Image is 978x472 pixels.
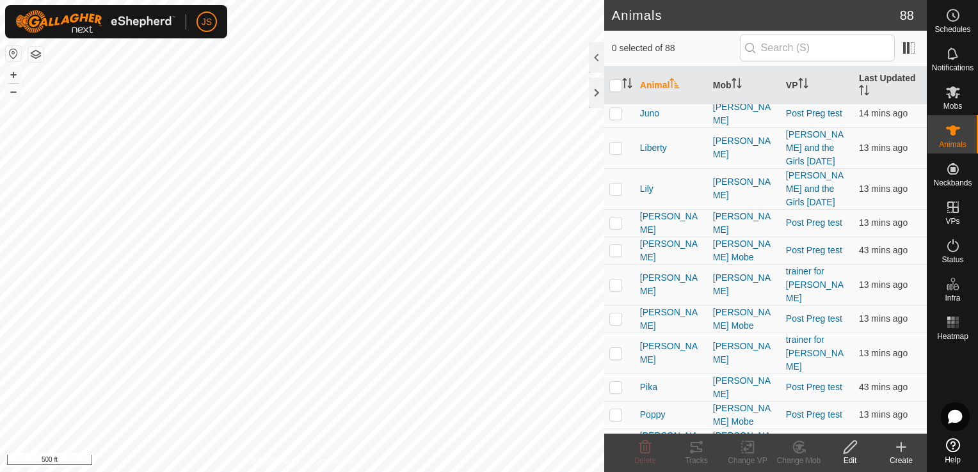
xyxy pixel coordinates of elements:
span: Lily [640,182,653,196]
span: Poppy [640,408,666,421]
button: Map Layers [28,47,44,62]
p-sorticon: Activate to sort [798,80,808,90]
span: Heatmap [937,333,968,340]
a: Post Preg test [786,245,842,255]
th: Last Updated [854,67,927,105]
span: 24 Aug 2025, 9:06 pm [859,245,908,255]
h2: Animals [612,8,900,23]
span: [PERSON_NAME] [640,210,703,237]
div: [PERSON_NAME] Mobe [713,429,776,456]
p-sorticon: Activate to sort [622,80,632,90]
span: 24 Aug 2025, 9:36 pm [859,409,908,420]
div: Tracks [671,455,722,466]
div: Create [876,455,927,466]
span: 0 selected of 88 [612,42,740,55]
th: VP [781,67,854,105]
div: [PERSON_NAME] Mobe [713,237,776,264]
th: Mob [708,67,781,105]
a: Post Preg test [786,409,842,420]
span: Liberty [640,141,667,155]
span: 24 Aug 2025, 9:36 pm [859,217,908,228]
th: Animal [635,67,708,105]
span: [PERSON_NAME] [640,306,703,333]
a: Post Preg test [786,382,842,392]
p-sorticon: Activate to sort [732,80,742,90]
span: 24 Aug 2025, 9:36 pm [859,313,908,324]
span: [PERSON_NAME] [640,237,703,264]
div: [PERSON_NAME] Mobe [713,306,776,333]
span: Neckbands [933,179,972,187]
span: Schedules [934,26,970,33]
span: Animals [939,141,966,148]
img: Gallagher Logo [15,10,175,33]
span: Notifications [932,64,974,72]
a: [PERSON_NAME] and the Girls [DATE] [786,129,844,166]
span: Delete [634,456,657,465]
div: [PERSON_NAME] [713,175,776,202]
input: Search (S) [740,35,895,61]
div: [PERSON_NAME] [713,340,776,366]
button: + [6,67,21,83]
a: Post Preg test [786,313,842,324]
span: 24 Aug 2025, 9:36 pm [859,143,908,153]
span: JS [202,15,212,29]
div: [PERSON_NAME] [713,210,776,237]
a: Help [927,433,978,469]
span: 24 Aug 2025, 9:36 pm [859,279,908,290]
p-sorticon: Activate to sort [669,80,680,90]
span: 88 [900,6,914,25]
span: VPs [945,217,959,225]
span: Help [945,456,961,464]
div: Change VP [722,455,773,466]
p-sorticon: Activate to sort [859,87,869,97]
span: 24 Aug 2025, 9:06 pm [859,382,908,392]
span: Pika [640,381,657,394]
span: 24 Aug 2025, 9:36 pm [859,348,908,358]
div: [PERSON_NAME] Mobe [713,402,776,429]
div: Edit [824,455,876,466]
div: [PERSON_NAME] [713,271,776,298]
span: [PERSON_NAME] [640,271,703,298]
span: Juno [640,107,659,120]
span: Status [942,256,963,264]
a: Privacy Policy [252,455,300,467]
a: [PERSON_NAME] and the Girls [DATE] [786,170,844,207]
button: – [6,84,21,99]
span: 24 Aug 2025, 9:35 pm [859,108,908,118]
span: Infra [945,294,960,302]
div: [PERSON_NAME] [713,100,776,127]
div: [PERSON_NAME] [713,134,776,161]
span: [PERSON_NAME] [640,340,703,366]
a: Contact Us [315,455,353,467]
span: [PERSON_NAME] [640,429,703,456]
span: Mobs [943,102,962,110]
span: 24 Aug 2025, 9:36 pm [859,184,908,194]
a: Post Preg test [786,108,842,118]
button: Reset Map [6,46,21,61]
div: [PERSON_NAME] [713,374,776,401]
div: Change Mob [773,455,824,466]
a: Post Preg test [786,217,842,228]
a: trainer for [PERSON_NAME] [786,266,844,303]
a: trainer for [PERSON_NAME] [786,334,844,372]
